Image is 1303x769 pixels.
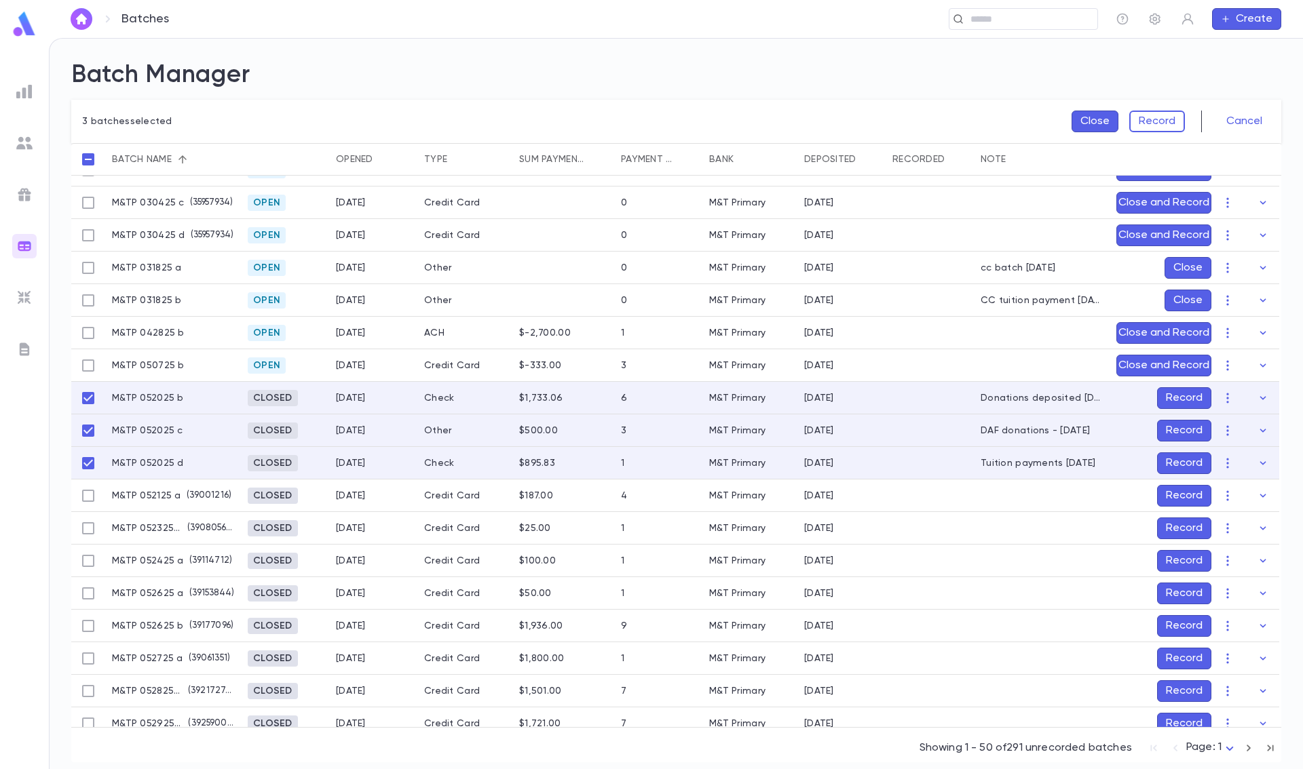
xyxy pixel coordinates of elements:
[519,143,586,176] div: Sum payments
[183,684,234,698] p: ( 39217270 )
[417,707,512,740] div: Credit Card
[1116,355,1211,376] button: Close and Record
[981,425,1090,436] p: DAF donations - 5/20/25
[709,425,766,436] div: M&T Primary
[417,382,512,414] div: Check
[417,143,512,176] div: Type
[183,717,234,730] p: ( 39259003 )
[856,149,878,170] button: Sort
[248,585,298,602] div: Closed 8/11/2025
[519,425,558,436] div: $500.00
[417,479,512,512] div: Credit Card
[709,328,766,338] div: M&T Primary
[336,686,366,696] div: 5/27/2025
[519,328,571,338] div: $-2,700.00
[512,143,614,176] div: Sum payments
[519,393,563,403] div: $1,733.06
[614,143,702,176] div: Payment qty
[709,620,766,631] div: M&T Primary
[1218,111,1270,132] button: Cancel
[112,262,182,273] p: M&TP 031825 a
[709,143,734,176] div: Bank
[519,490,553,501] div: $187.00
[804,555,834,566] div: 5/24/2025
[248,360,286,371] span: Open
[248,393,298,403] span: Closed
[804,458,834,469] div: 5/20/2025
[417,349,512,382] div: Credit Card
[519,360,561,371] div: $-333.00
[248,618,298,634] div: Closed 8/11/2025
[248,455,298,471] div: Closed 8/11/2025
[181,489,231,502] p: ( 39001216 )
[336,262,366,273] div: 3/18/2025
[1186,737,1238,758] div: Page: 1
[16,341,33,357] img: letters_grey.7941b92b52307dd3b8a917253454ce1c.svg
[112,620,184,631] p: M&TP 052625 b
[112,425,183,436] p: M&TP 052025 c
[248,588,298,599] span: Closed
[804,588,834,599] div: 5/26/2025
[709,588,766,599] div: M&T Primary
[804,143,856,176] div: Deposited
[1165,257,1211,279] button: Close
[709,653,766,664] div: M&T Primary
[248,553,298,569] div: Closed 8/11/2025
[1157,615,1211,637] button: Record
[336,328,366,338] div: 4/28/2025
[519,458,555,469] div: $895.83
[16,238,33,254] img: batches_gradient.0a22e14384a92aa4cd678275c0c39cc4.svg
[1116,322,1211,344] button: Close and Record
[336,523,366,534] div: 5/23/2025
[417,642,512,675] div: Credit Card
[185,229,233,242] p: ( 35957934 )
[1157,420,1211,441] button: Record
[519,718,561,729] div: $1,721.00
[1116,192,1211,214] button: Close and Record
[248,715,298,732] div: Closed 8/11/2025
[336,393,366,403] div: 5/20/2025
[709,718,766,729] div: M&T Primary
[709,523,766,534] div: M&T Primary
[621,425,626,436] div: 3
[73,14,90,24] img: home_white.a664292cf8c1dea59945f0da9f25487c.svg
[336,490,366,501] div: 5/20/2025
[248,425,298,436] span: Closed
[621,197,627,208] div: 0
[621,230,627,241] div: 0
[248,686,298,696] span: Closed
[974,143,1110,176] div: Note
[804,197,834,208] div: 3/6/2025
[105,143,241,176] div: Batch name
[804,490,834,501] div: 5/21/2025
[621,620,627,631] div: 9
[248,295,286,306] span: Open
[336,230,366,241] div: 3/4/2025
[71,60,1281,90] h2: Batch Manager
[112,686,183,696] p: M&TP 052825 a
[1006,149,1027,170] button: Sort
[1157,485,1211,507] button: Record
[621,393,627,403] div: 6
[248,328,286,338] span: Open
[804,425,834,436] div: 5/20/2025
[621,588,624,599] div: 1
[886,143,974,176] div: Recorded
[373,149,395,170] button: Sort
[248,490,298,501] span: Closed
[804,620,834,631] div: 5/26/2025
[248,683,298,699] div: Closed 8/11/2025
[16,186,33,203] img: campaigns_grey.99e729a5f7ee94e3726e6486bddda8f1.svg
[417,414,512,447] div: Other
[112,490,181,501] p: M&TP 052125 a
[112,523,182,534] p: M&TP 052325 a
[1157,452,1211,474] button: Record
[16,83,33,100] img: reports_grey.c525e4749d1bce6a11f5fe2a8de1b229.svg
[709,686,766,696] div: M&T Primary
[709,197,766,208] div: M&T Primary
[804,295,834,306] div: 3/20/2025
[417,284,512,317] div: Other
[184,619,233,633] p: ( 39177096 )
[112,458,184,469] p: M&TP 052025 d
[519,555,556,566] div: $100.00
